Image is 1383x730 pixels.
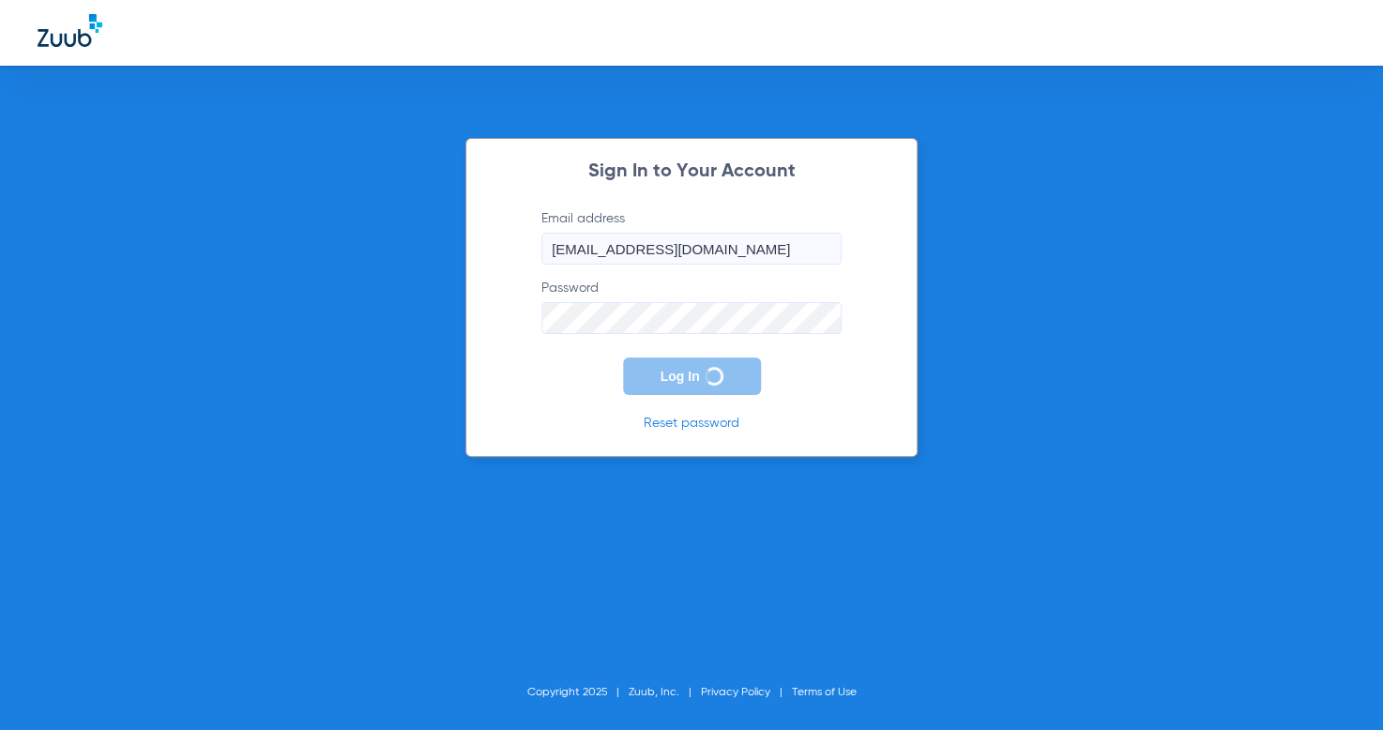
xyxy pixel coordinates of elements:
[38,14,102,47] img: Zuub Logo
[541,302,842,334] input: Password
[792,687,857,698] a: Terms of Use
[1289,640,1383,730] iframe: Chat Widget
[661,369,700,384] span: Log In
[623,357,761,395] button: Log In
[541,233,842,265] input: Email address
[644,417,739,430] a: Reset password
[513,162,870,181] h2: Sign In to Your Account
[527,683,629,702] li: Copyright 2025
[541,209,842,265] label: Email address
[701,687,770,698] a: Privacy Policy
[629,683,701,702] li: Zuub, Inc.
[541,279,842,334] label: Password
